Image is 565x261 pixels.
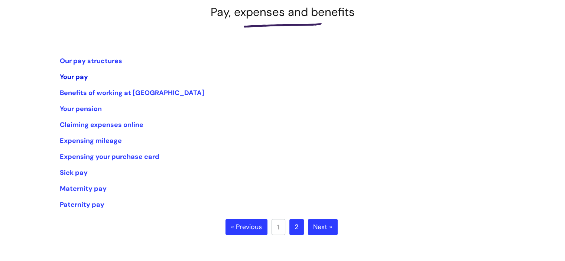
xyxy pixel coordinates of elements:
a: 1 [272,219,285,235]
a: Your pay [60,72,88,81]
a: Next » [308,219,338,235]
a: Sick pay [60,168,88,177]
a: Expensing mileage [60,136,122,145]
a: Your pension [60,104,102,113]
a: 2 [289,219,304,235]
a: Paternity pay [60,200,104,209]
a: Expensing your purchase card [60,152,159,161]
a: Benefits of working at [GEOGRAPHIC_DATA] [60,88,204,97]
a: Maternity pay [60,184,107,193]
a: Our pay structures [60,56,122,65]
a: « Previous [225,219,267,235]
h1: Pay, expenses and benefits [60,5,506,19]
a: Claiming expenses online [60,120,143,129]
